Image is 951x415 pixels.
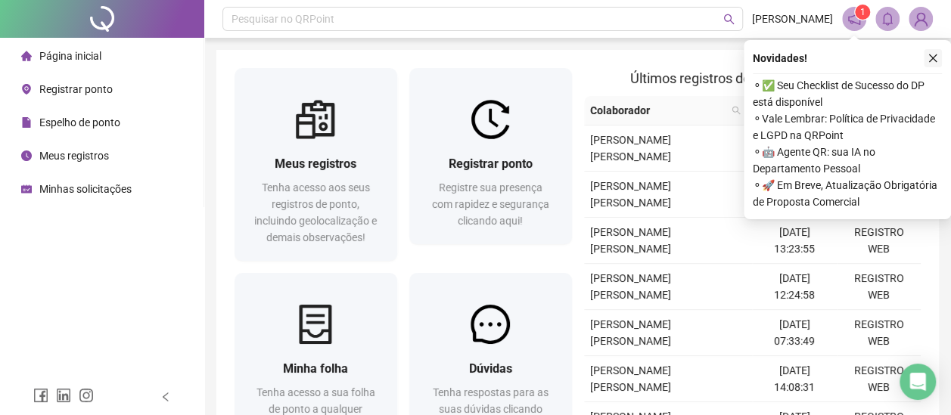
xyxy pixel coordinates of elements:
span: search [729,99,744,122]
td: [DATE] 07:33:49 [752,310,836,356]
span: Registrar ponto [449,156,533,171]
span: ⚬ ✅ Seu Checklist de Sucesso do DP está disponível [753,77,942,110]
div: Open Intercom Messenger [900,364,936,400]
span: Página inicial [39,50,101,62]
span: bell [881,12,894,26]
span: Registre sua presença com rapidez e segurança clicando aqui! [432,181,549,227]
span: home [21,51,32,61]
span: [PERSON_NAME] [PERSON_NAME] [590,318,671,347]
span: environment [21,84,32,94]
span: Novidades ! [753,50,807,67]
span: Dúvidas [469,361,512,376]
span: Minha folha [283,361,348,376]
span: 1 [860,7,866,17]
span: Meus registros [39,150,109,162]
img: 90663 [909,8,932,30]
span: Registrar ponto [39,83,113,95]
span: file [21,117,32,128]
span: search [723,14,735,25]
td: [DATE] 12:24:58 [752,264,836,310]
span: [PERSON_NAME] [PERSON_NAME] [590,364,671,393]
a: Registrar pontoRegistre sua presença com rapidez e segurança clicando aqui! [409,68,572,244]
span: instagram [79,388,94,403]
span: schedule [21,184,32,194]
td: REGISTRO WEB [837,218,921,264]
span: ⚬ 🤖 Agente QR: sua IA no Departamento Pessoal [753,144,942,177]
span: facebook [33,388,48,403]
sup: 1 [855,5,870,20]
span: clock-circle [21,150,32,161]
span: Espelho de ponto [39,116,120,129]
span: Meus registros [275,156,356,171]
span: notification [847,12,861,26]
span: Minhas solicitações [39,183,132,195]
td: REGISTRO WEB [837,264,921,310]
span: search [732,106,741,115]
span: left [160,392,171,402]
span: Últimos registros de ponto sincronizados [630,70,875,86]
td: REGISTRO WEB [837,356,921,402]
span: Tenha acesso aos seus registros de ponto, incluindo geolocalização e demais observações! [254,181,377,243]
span: [PERSON_NAME] [752,11,833,27]
td: REGISTRO WEB [837,310,921,356]
span: [PERSON_NAME] [PERSON_NAME] [590,272,671,301]
span: [PERSON_NAME] [PERSON_NAME] [590,134,671,163]
span: close [928,53,938,63]
span: ⚬ Vale Lembrar: Política de Privacidade e LGPD na QRPoint [753,110,942,144]
span: Colaborador [590,102,726,119]
span: [PERSON_NAME] [PERSON_NAME] [590,226,671,255]
span: linkedin [56,388,71,403]
span: ⚬ 🚀 Em Breve, Atualização Obrigatória de Proposta Comercial [753,177,942,210]
td: [DATE] 13:23:55 [752,218,836,264]
span: [PERSON_NAME] [PERSON_NAME] [590,180,671,209]
td: [DATE] 14:08:31 [752,356,836,402]
a: Meus registrosTenha acesso aos seus registros de ponto, incluindo geolocalização e demais observa... [235,68,397,261]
